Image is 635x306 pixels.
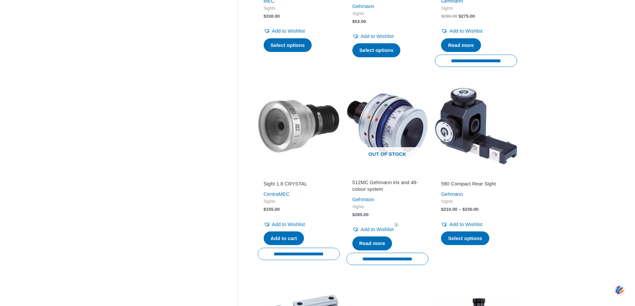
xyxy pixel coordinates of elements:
[352,179,422,195] a: 512MC Gehmann iris and 48-colour system
[441,220,482,229] a: Add to Wishlist
[346,85,428,167] img: 512MC Gehmann iris and 48-colour system
[264,180,334,187] h2: Sight 1.8 CRYSTAL
[441,14,444,19] span: $
[279,191,290,197] a: MEC
[346,85,428,167] a: Out of stock
[264,14,266,19] span: $
[272,221,305,227] span: Add to Wishlist
[441,171,511,179] iframe: Customer reviews powered by Trustpilot
[351,147,423,162] span: Out of stock
[441,38,481,52] a: Read more about “590-B Biathlon Rear Sight”
[352,43,401,57] a: Select options for “Lens holder for Iris”
[272,28,305,34] span: Add to Wishlist
[258,85,340,167] img: Sight 1.8 CRYSTAL
[352,225,394,234] a: Add to Wishlist
[352,32,394,41] a: Add to Wishlist
[352,204,422,210] span: Sights
[352,179,422,192] h2: 512MC Gehmann iris and 48-colour system
[264,207,280,212] bdi: 155.00
[352,19,366,24] bdi: 53.00
[352,19,355,24] span: $
[264,171,334,179] iframe: Customer reviews powered by Trustpilot
[441,199,511,204] span: Sights
[352,11,422,17] span: Sights
[441,6,511,11] span: Sights
[459,207,461,212] span: –
[441,180,511,187] h2: 590 Compact Rear Sight
[264,220,305,229] a: Add to Wishlist
[352,171,422,179] iframe: Customer reviews powered by Trustpilot
[441,26,482,36] a: Add to Wishlist
[449,221,482,227] span: Add to Wishlist
[462,207,465,212] span: $
[264,231,304,245] a: Add to cart: “Sight 1.8 CRYSTAL”
[264,191,279,197] a: Centra
[264,38,312,52] a: Select options for “Duplex Vario”
[441,180,511,189] a: 590 Compact Rear Sight
[449,28,482,34] span: Add to Wishlist
[614,284,625,296] img: svg+xml;base64,PHN2ZyB3aWR0aD0iNDQiIGhlaWdodD0iNDQiIHZpZXdCb3g9IjAgMCA0NCA0NCIgZmlsbD0ibm9uZSIgeG...
[264,180,334,189] a: Sight 1.8 CRYSTAL
[352,212,355,217] span: $
[459,14,475,19] bdi: 275.00
[459,14,461,19] span: $
[352,236,392,250] a: Read more about “512MC Gehmann iris and 48-colour system”
[462,207,479,212] bdi: 230.00
[441,14,457,19] bdi: 290.00
[264,207,266,212] span: $
[264,199,334,204] span: Sights
[264,26,305,36] a: Add to Wishlist
[352,3,374,9] a: Gehmann
[264,6,334,11] span: Sights
[435,85,517,167] img: 590 Compact Rear Sight
[441,207,444,212] span: $
[441,207,457,212] bdi: 210.00
[441,191,463,197] a: Gehmann
[441,231,489,245] a: Select options for “590 Compact Rear Sight”
[352,212,369,217] bdi: 285.00
[352,196,374,202] a: Gehmann
[264,14,280,19] bdi: 330.00
[394,222,399,227] span: 1
[361,226,394,232] span: Add to Wishlist
[361,33,394,39] span: Add to Wishlist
